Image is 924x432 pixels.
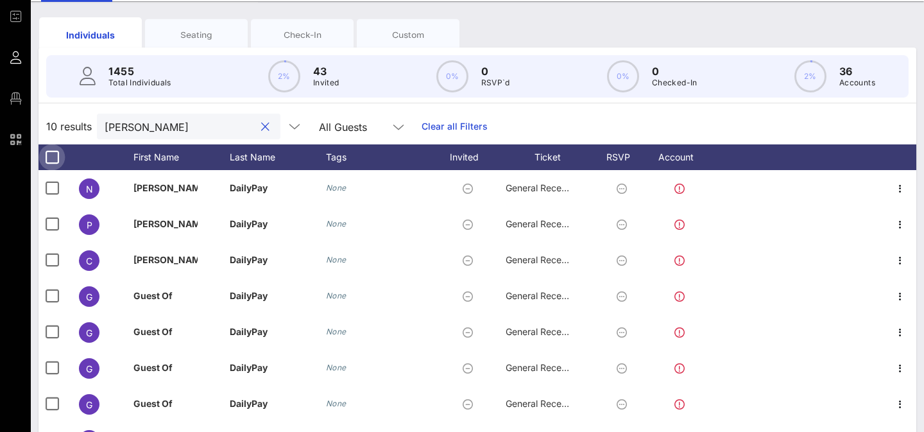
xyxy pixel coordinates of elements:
span: General Reception [506,182,583,193]
div: Ticket [506,144,602,170]
p: Checked-In [652,76,697,89]
i: None [326,255,346,264]
p: DailyPay [230,386,294,422]
p: Guest Of [133,314,198,350]
p: 0 [481,64,510,79]
div: Tags [326,144,435,170]
p: 1455 [108,64,171,79]
p: DailyPay [230,350,294,386]
p: DailyPay [230,242,294,278]
div: Account [647,144,717,170]
p: DailyPay [230,314,294,350]
p: [PERSON_NAME] [133,206,198,242]
p: 43 [313,64,339,79]
div: Individuals [49,28,132,42]
span: General Reception [506,326,583,337]
div: Custom [366,29,450,41]
a: Clear all Filters [422,119,488,134]
span: G [86,327,92,338]
i: None [326,183,346,193]
div: All Guests [319,121,367,133]
i: None [326,363,346,372]
span: G [86,291,92,302]
span: G [86,363,92,374]
p: RSVP`d [481,76,510,89]
p: Guest Of [133,350,198,386]
i: None [326,291,346,300]
p: DailyPay [230,278,294,314]
span: P [87,220,92,230]
p: Total Individuals [108,76,171,89]
p: [PERSON_NAME]… [133,242,198,278]
i: None [326,327,346,336]
span: 10 results [46,119,92,134]
p: Accounts [839,76,875,89]
span: General Reception [506,362,583,373]
span: General Reception [506,398,583,409]
span: C [86,255,92,266]
i: None [326,219,346,229]
div: First Name [133,144,230,170]
div: Invited [435,144,506,170]
p: 36 [839,64,875,79]
p: Invited [313,76,339,89]
i: None [326,399,346,408]
span: N [86,184,93,194]
div: Seating [155,29,238,41]
p: [PERSON_NAME]… [133,170,198,206]
span: General Reception [506,290,583,301]
p: 0 [652,64,697,79]
div: RSVP [602,144,647,170]
div: All Guests [311,114,414,139]
p: DailyPay [230,206,294,242]
span: General Reception [506,254,583,265]
p: Guest Of [133,278,198,314]
p: DailyPay [230,170,294,206]
span: G [86,399,92,410]
div: Last Name [230,144,326,170]
button: clear icon [261,121,269,134]
span: General Reception [506,218,583,229]
div: Check-In [261,29,344,41]
p: Guest Of [133,386,198,422]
